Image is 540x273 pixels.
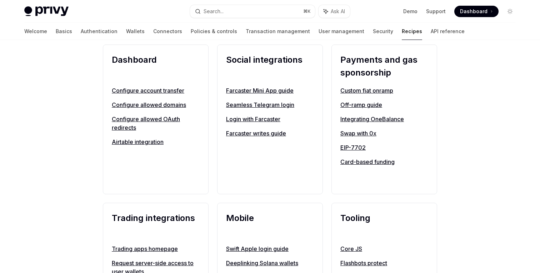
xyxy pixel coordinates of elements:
a: Demo [403,8,417,15]
a: Support [426,8,446,15]
span: ⌘ K [303,9,311,14]
button: Search...⌘K [190,5,315,18]
h2: Social integrations [226,53,314,79]
a: Dashboard [454,6,499,17]
a: Core JS [340,244,428,253]
a: Connectors [153,23,182,40]
a: Off-ramp guide [340,101,428,109]
a: Farcaster writes guide [226,129,314,138]
span: Dashboard [460,8,487,15]
a: Farcaster Mini App guide [226,86,314,95]
h2: Dashboard [112,53,200,79]
img: light logo [24,6,69,16]
a: Basics [56,23,72,40]
h2: Payments and gas sponsorship [340,53,428,79]
a: Configure allowed domains [112,101,200,109]
a: Custom fiat onramp [340,86,428,95]
a: Swift Apple login guide [226,244,314,253]
a: Configure allowed OAuth redirects [112,115,200,132]
a: Flashbots protect [340,259,428,267]
a: Deeplinking Solana wallets [226,259,314,267]
a: Airtable integration [112,138,200,146]
a: Seamless Telegram login [226,101,314,109]
a: EIP-7702 [340,143,428,152]
a: Configure account transfer [112,86,200,95]
a: Policies & controls [191,23,237,40]
a: Wallets [126,23,145,40]
a: Integrating OneBalance [340,115,428,123]
a: Swap with 0x [340,129,428,138]
a: Login with Farcaster [226,115,314,123]
a: User management [319,23,364,40]
span: Ask AI [331,8,345,15]
button: Ask AI [319,5,350,18]
a: Welcome [24,23,47,40]
a: Authentication [81,23,117,40]
a: Card-based funding [340,158,428,166]
a: Security [373,23,393,40]
a: API reference [431,23,465,40]
h2: Mobile [226,212,314,237]
a: Trading apps homepage [112,244,200,253]
a: Transaction management [246,23,310,40]
a: Recipes [402,23,422,40]
h2: Tooling [340,212,428,237]
h2: Trading integrations [112,212,200,237]
button: Toggle dark mode [504,6,516,17]
div: Search... [204,7,224,16]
